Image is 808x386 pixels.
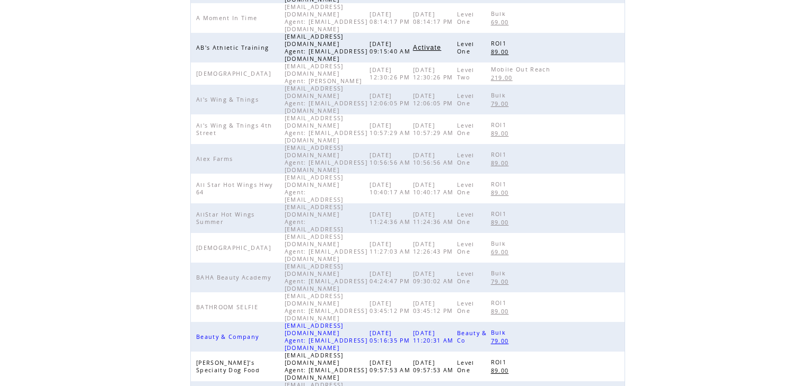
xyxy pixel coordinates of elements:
span: 79.00 [491,337,512,345]
a: 89.00 [491,218,514,227]
span: [EMAIL_ADDRESS][DOMAIN_NAME] Agent: [PERSON_NAME] [285,62,365,85]
span: Level One [457,211,475,226]
span: Level One [457,181,475,196]
span: Level One [457,300,475,315]
span: Al's Wing & Things [196,96,261,103]
span: ROI1 [491,151,509,158]
span: ROI1 [491,121,509,129]
span: Level One [457,92,475,107]
span: ROI1 [491,299,509,307]
span: [DATE] 04:24:47 PM [370,270,412,285]
a: 79.00 [491,336,514,345]
span: [DATE] 08:14:17 PM [413,11,456,25]
span: [DATE] 09:15:40 AM [370,40,413,55]
span: Mobile Out Reach [491,66,553,73]
span: [DATE] 10:56:56 AM [413,151,456,166]
span: [EMAIL_ADDRESS][DOMAIN_NAME] Agent: [EMAIL_ADDRESS][DOMAIN_NAME] [285,33,367,62]
span: 89.00 [491,219,512,226]
span: ROI1 [491,181,509,188]
span: Beauty & Company [196,333,261,340]
span: [DATE] 11:27:03 AM [370,240,413,255]
a: 89.00 [491,366,514,375]
span: [DATE] 09:30:02 AM [413,270,456,285]
span: 89.00 [491,48,512,56]
span: [DATE] 10:57:29 AM [370,122,413,137]
span: Level One [457,122,475,137]
span: [DATE] 11:24:36 AM [370,211,413,226]
span: Bulk [491,329,508,336]
span: [DATE] 08:14:17 PM [370,11,412,25]
span: Bulk [491,240,508,247]
span: [DATE] 12:26:43 PM [413,240,456,255]
span: [DEMOGRAPHIC_DATA] [196,244,274,252]
span: ROI1 [491,358,509,366]
span: [DATE] 09:57:53 AM [413,359,456,374]
span: [EMAIL_ADDRESS][DOMAIN_NAME] Agent: [EMAIL_ADDRESS][DOMAIN_NAME] [285,3,367,33]
a: 89.00 [491,307,514,316]
span: [DATE] 12:30:26 PM [413,66,456,81]
span: A Moment In Time [196,14,260,22]
span: [EMAIL_ADDRESS][DOMAIN_NAME] Agent: [EMAIL_ADDRESS] [285,174,346,203]
span: 69.00 [491,19,512,26]
span: [EMAIL_ADDRESS][DOMAIN_NAME] Agent: [EMAIL_ADDRESS][DOMAIN_NAME] [285,114,367,144]
a: Activate [413,44,441,51]
a: 79.00 [491,277,514,286]
span: [DATE] 12:06:05 PM [370,92,412,107]
span: Level One [457,359,475,374]
span: Beauty & Co [457,329,487,344]
span: Level One [457,240,475,255]
a: 69.00 [491,17,514,26]
span: [EMAIL_ADDRESS][DOMAIN_NAME] Agent: [EMAIL_ADDRESS][DOMAIN_NAME] [285,263,367,292]
span: [DEMOGRAPHIC_DATA] [196,70,274,77]
span: [EMAIL_ADDRESS][DOMAIN_NAME] Agent: [EMAIL_ADDRESS][DOMAIN_NAME] [285,292,367,322]
span: Activate [413,44,441,51]
span: [DATE] 10:57:29 AM [413,122,456,137]
span: ROI1 [491,210,509,218]
span: 69.00 [491,248,512,256]
span: [EMAIL_ADDRESS][DOMAIN_NAME] Agent: [EMAIL_ADDRESS][DOMAIN_NAME] [285,85,367,114]
span: [DATE] 11:20:31 AM [413,329,456,344]
span: 79.00 [491,278,512,285]
span: Alex Farms [196,155,235,163]
span: [EMAIL_ADDRESS][DOMAIN_NAME] Agent: [EMAIL_ADDRESS][DOMAIN_NAME] [285,352,367,381]
span: 89.00 [491,130,512,137]
span: [DATE] 09:57:53 AM [370,359,413,374]
span: Bulk [491,270,508,277]
span: [DATE] 12:30:26 PM [370,66,412,81]
a: 89.00 [491,188,514,197]
span: [DATE] 03:45:12 PM [370,300,412,315]
span: 89.00 [491,308,512,315]
span: [EMAIL_ADDRESS][DOMAIN_NAME] Agent: [EMAIL_ADDRESS][DOMAIN_NAME] [285,322,367,352]
span: Bulk [491,10,508,17]
a: 89.00 [491,129,514,138]
span: Bulk [491,92,508,99]
span: 89.00 [491,159,512,167]
span: [PERSON_NAME]'s Specialty Dog Food [196,359,262,374]
span: Level One [457,40,475,55]
span: Level One [457,151,475,166]
span: [DATE] 10:40:17 AM [413,181,456,196]
span: AB's Athletic Training [196,44,271,51]
span: Level Two [457,66,475,81]
span: Level One [457,270,475,285]
span: [DATE] 05:16:35 PM [370,329,412,344]
span: [DATE] 12:06:05 PM [413,92,456,107]
span: [DATE] 11:24:36 AM [413,211,456,226]
span: 219.00 [491,74,515,82]
a: 79.00 [491,99,514,108]
span: 79.00 [491,100,512,107]
a: 69.00 [491,247,514,256]
span: [EMAIL_ADDRESS][DOMAIN_NAME] Agent: [EMAIL_ADDRESS] [285,203,346,233]
span: ROI1 [491,40,509,47]
span: 89.00 [491,189,512,196]
span: [EMAIL_ADDRESS][DOMAIN_NAME] Agent: [EMAIL_ADDRESS][DOMAIN_NAME] [285,233,367,263]
span: [EMAIL_ADDRESS][DOMAIN_NAME] Agent: [EMAIL_ADDRESS][DOMAIN_NAME] [285,144,367,174]
a: 219.00 [491,73,518,82]
span: BAHA Beauty Academy [196,274,274,281]
span: AllStar Hot Wings Summer [196,211,255,226]
a: 89.00 [491,158,514,167]
span: Al's Wing & Things 4th Street [196,122,272,137]
span: [DATE] 10:56:56 AM [370,151,413,166]
span: BATHROOM SELFIE [196,303,261,311]
a: 89.00 [491,47,514,56]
